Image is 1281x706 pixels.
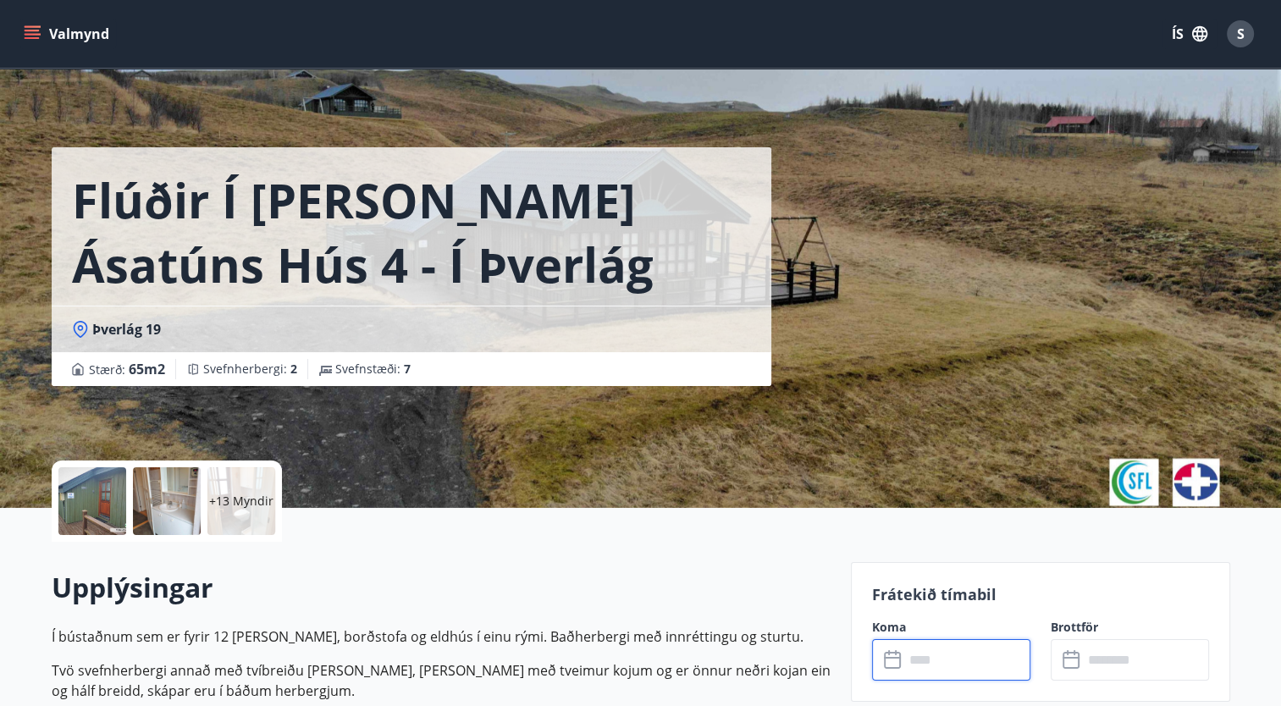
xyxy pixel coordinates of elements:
span: Svefnherbergi : [203,361,297,378]
span: S [1237,25,1245,43]
label: Koma [872,619,1030,636]
span: Stærð : [89,359,165,379]
button: S [1220,14,1261,54]
label: Brottför [1051,619,1209,636]
p: Tvö svefnherbergi annað með tvíbreiðu [PERSON_NAME], [PERSON_NAME] með tveimur kojum og er önnur ... [52,660,831,701]
span: 7 [404,361,411,377]
button: ÍS [1162,19,1217,49]
span: 65 m2 [129,360,165,378]
span: Svefnstæði : [335,361,411,378]
p: Í bústaðnum sem er fyrir 12 [PERSON_NAME], borðstofa og eldhús í einu rými. Baðherbergi með innré... [52,626,831,647]
h1: Flúðir í [PERSON_NAME] Ásatúns hús 4 - í Þverlág [72,168,751,296]
h2: Upplýsingar [52,569,831,606]
p: +13 Myndir [209,493,273,510]
button: menu [20,19,116,49]
p: Frátekið tímabil [872,583,1209,605]
span: Þverlág 19 [92,320,161,339]
span: 2 [290,361,297,377]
